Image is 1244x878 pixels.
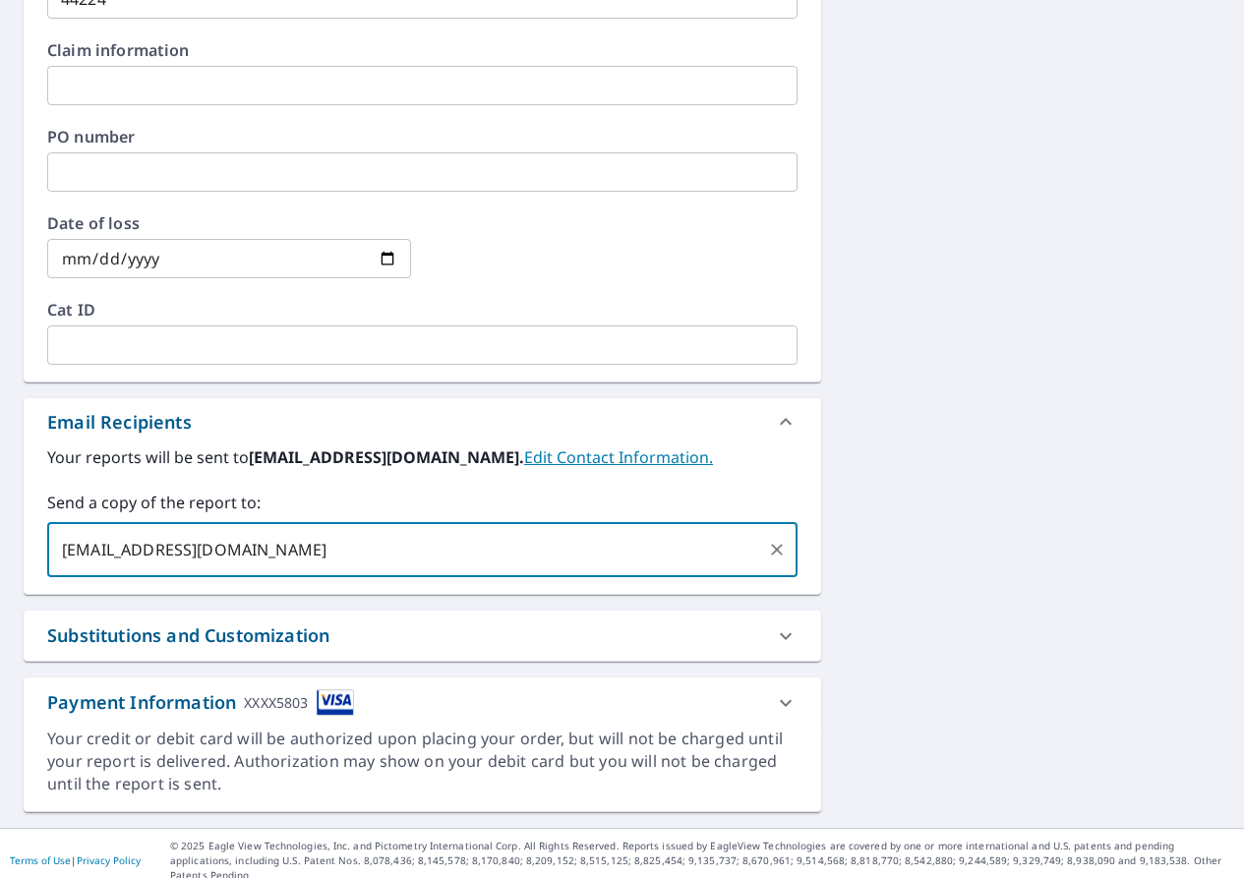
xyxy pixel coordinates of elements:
[763,536,791,563] button: Clear
[317,689,354,716] img: cardImage
[244,689,308,716] div: XXXX5803
[77,853,141,867] a: Privacy Policy
[47,728,798,795] div: Your credit or debit card will be authorized upon placing your order, but will not be charged unt...
[47,409,192,436] div: Email Recipients
[47,129,798,145] label: PO number
[24,677,821,728] div: Payment InformationXXXX5803cardImage
[10,854,141,866] p: |
[47,622,329,649] div: Substitutions and Customization
[47,215,411,231] label: Date of loss
[47,302,798,318] label: Cat ID
[524,446,713,468] a: EditContactInfo
[47,445,798,469] label: Your reports will be sent to
[24,611,821,661] div: Substitutions and Customization
[47,42,798,58] label: Claim information
[249,446,524,468] b: [EMAIL_ADDRESS][DOMAIN_NAME].
[24,398,821,445] div: Email Recipients
[10,853,71,867] a: Terms of Use
[47,689,354,716] div: Payment Information
[47,491,798,514] label: Send a copy of the report to:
